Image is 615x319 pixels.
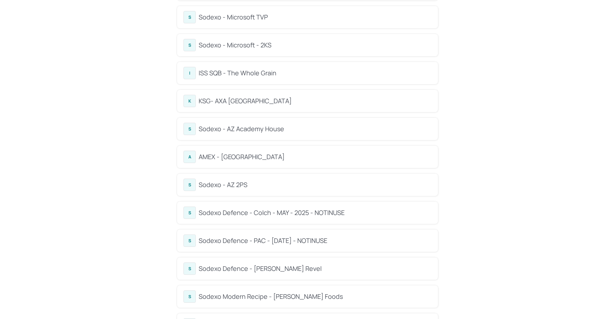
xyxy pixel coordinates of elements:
div: Sodexo Defence - Colch - MAY - 2025 - NOTINUSE [199,208,432,217]
div: ISS SQB - The Whole Grain [199,68,432,78]
div: S [183,11,196,23]
div: Sodexo Defence - PAC - [DATE] - NOTINUSE [199,236,432,245]
div: Sodexo - AZ Academy House [199,124,432,134]
div: KSG- AXA [GEOGRAPHIC_DATA] [199,96,432,106]
div: AMEX - [GEOGRAPHIC_DATA] [199,152,432,162]
div: A [183,151,196,163]
div: S [183,39,196,51]
div: S [183,179,196,191]
div: K [183,95,196,107]
div: Sodexo Modern Recipe - [PERSON_NAME] Foods [199,292,432,301]
div: S [183,262,196,275]
div: Sodexo Defence - [PERSON_NAME] Revel [199,264,432,273]
div: S [183,234,196,247]
div: S [183,123,196,135]
div: Sodexo - Microsoft TVP [199,12,432,22]
div: S [183,290,196,303]
div: S [183,207,196,219]
div: Sodexo - AZ 2PS [199,180,432,190]
div: I [183,67,196,79]
div: Sodexo - Microsoft - 2KS [199,40,432,50]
